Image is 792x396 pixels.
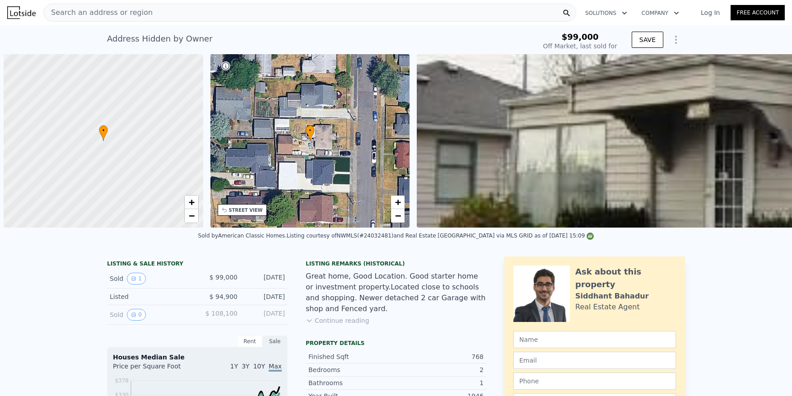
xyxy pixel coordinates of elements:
[185,196,198,209] a: Zoom in
[575,302,640,312] div: Real Estate Agent
[188,196,194,208] span: +
[7,6,36,19] img: Lotside
[99,126,108,135] span: •
[306,125,315,141] div: •
[395,196,401,208] span: +
[575,291,649,302] div: Siddhant Bahadur
[245,292,285,301] div: [DATE]
[308,378,396,387] div: Bathrooms
[690,8,731,17] a: Log In
[198,233,287,239] div: Sold by American Classic Homes .
[188,210,194,221] span: −
[562,32,599,42] span: $99,000
[210,293,238,300] span: $ 94,900
[306,126,315,135] span: •
[308,365,396,374] div: Bedrooms
[513,373,676,390] input: Phone
[185,209,198,223] a: Zoom out
[391,196,405,209] a: Zoom in
[513,331,676,348] input: Name
[110,292,190,301] div: Listed
[113,362,197,376] div: Price per Square Foot
[395,210,401,221] span: −
[396,352,484,361] div: 768
[107,33,213,45] div: Address Hidden by Owner
[543,42,617,51] div: Off Market, last sold for
[634,5,686,21] button: Company
[110,309,190,321] div: Sold
[667,31,685,49] button: Show Options
[308,352,396,361] div: Finished Sqft
[391,209,405,223] a: Zoom out
[229,207,263,214] div: STREET VIEW
[210,274,238,281] span: $ 99,000
[99,125,108,141] div: •
[306,271,486,314] div: Great home, Good Location. Good starter home or investment property.Located close to schools and ...
[587,233,594,240] img: NWMLS Logo
[245,273,285,284] div: [DATE]
[396,378,484,387] div: 1
[242,363,249,370] span: 3Y
[205,310,238,317] span: $ 108,100
[127,273,146,284] button: View historical data
[262,335,288,347] div: Sale
[306,260,486,267] div: Listing Remarks (Historical)
[513,352,676,369] input: Email
[287,233,594,239] div: Listing courtesy of NWMLS (#24032481) and Real Estate [GEOGRAPHIC_DATA] via MLS GRID as of [DATE]...
[115,377,129,384] tspan: $378
[110,273,190,284] div: Sold
[396,365,484,374] div: 2
[113,353,282,362] div: Houses Median Sale
[632,32,663,48] button: SAVE
[306,340,486,347] div: Property details
[245,309,285,321] div: [DATE]
[230,363,238,370] span: 1Y
[578,5,634,21] button: Solutions
[269,363,282,372] span: Max
[306,316,369,325] button: Continue reading
[107,260,288,269] div: LISTING & SALE HISTORY
[237,335,262,347] div: Rent
[731,5,785,20] a: Free Account
[44,7,153,18] span: Search an address or region
[127,309,146,321] button: View historical data
[253,363,265,370] span: 10Y
[575,266,676,291] div: Ask about this property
